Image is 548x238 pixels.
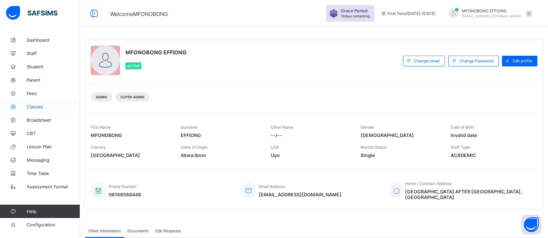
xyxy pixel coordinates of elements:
[27,37,80,43] span: Dashboard
[27,77,80,83] span: Parent
[91,152,171,158] span: [GEOGRAPHIC_DATA]
[27,222,80,227] span: Configuration
[442,8,535,19] div: MFONOBONGEFFIONG
[462,8,521,13] span: MFONOBONG EFFIONG
[27,209,80,214] span: Help
[27,184,80,189] span: Assessment Format
[271,125,293,130] span: Other Name
[181,125,197,130] span: Surname
[127,64,140,68] span: Active
[88,228,121,233] span: Other Information
[127,228,149,233] span: Documents
[330,9,338,18] img: sticker-purple.71386a28dfed39d6af7621340158ba97.svg
[27,117,80,123] span: Broadsheet
[96,95,107,99] span: Admin
[361,145,387,150] span: Marital Status
[405,181,452,186] span: Home / Contract Address
[91,145,106,150] span: Country
[271,152,351,158] span: Uyo
[462,14,521,18] span: [EMAIL_ADDRESS][DOMAIN_NAME]
[451,125,474,130] span: Date of Birth
[361,132,441,138] span: [DEMOGRAPHIC_DATA]
[181,132,261,138] span: EFFIONG
[27,131,80,136] span: CBT
[271,132,351,138] span: --/--
[27,157,80,163] span: Messaging
[271,145,279,150] span: LGA
[259,184,285,189] span: Email Address
[155,228,181,233] span: Edit Requests
[341,8,368,13] span: Grace Period
[521,215,541,235] button: Open asap
[27,144,80,149] span: Lesson Plan
[120,95,144,99] span: Super Admin
[91,125,111,130] span: First Name
[181,145,207,150] span: State of Origin
[27,91,80,96] span: Fees
[451,145,470,150] span: Staff Type
[405,189,531,200] span: [GEOGRAPHIC_DATA] AFTER [GEOGRAPHIC_DATA], [GEOGRAPHIC_DATA]
[381,11,435,16] span: session/term information
[414,58,440,63] span: Change email
[451,152,531,158] span: ACADEMIC
[259,192,342,197] span: [EMAIL_ADDRESS][DOMAIN_NAME]
[361,125,374,130] span: Gender
[27,51,80,56] span: Staff
[109,192,141,197] span: 08168568448
[459,58,493,63] span: Change Password
[513,58,532,63] span: Edit profile
[125,49,186,56] span: MFONOBONG EFFIONG
[341,14,370,18] span: 13 days remaining
[27,104,80,109] span: Classes
[27,171,80,176] span: Time Table
[6,6,57,20] img: safsims
[361,152,441,158] span: Single
[451,132,531,138] span: Invalid date
[109,184,136,189] span: Phone Number
[91,132,171,138] span: MFONOBONG
[181,152,261,158] span: Akwa ibom
[27,64,80,69] span: Student
[110,11,168,17] span: Welcome MFONOBONG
